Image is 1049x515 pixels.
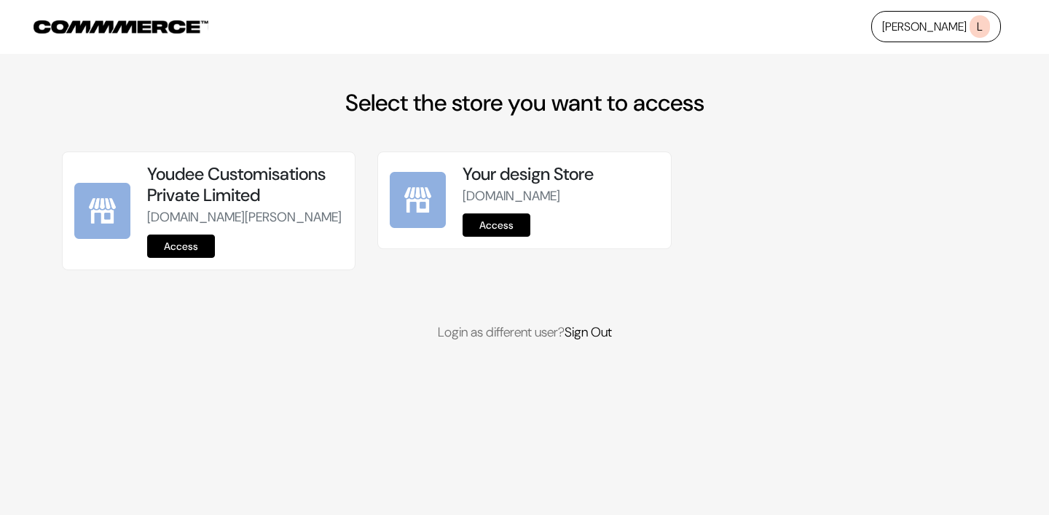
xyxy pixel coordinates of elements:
p: [DOMAIN_NAME][PERSON_NAME] [147,208,343,227]
img: Youdee Customisations Private Limited [74,183,130,239]
img: COMMMERCE [34,20,208,34]
img: Your design Store [390,172,446,228]
p: [DOMAIN_NAME] [463,186,659,206]
h5: Your design Store [463,164,659,185]
span: L [970,15,990,38]
a: [PERSON_NAME]L [871,11,1001,42]
h2: Select the store you want to access [62,89,987,117]
a: Access [463,213,530,237]
h5: Youdee Customisations Private Limited [147,164,343,206]
a: Access [147,235,215,258]
a: Sign Out [565,323,612,341]
p: Login as different user? [62,323,987,342]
